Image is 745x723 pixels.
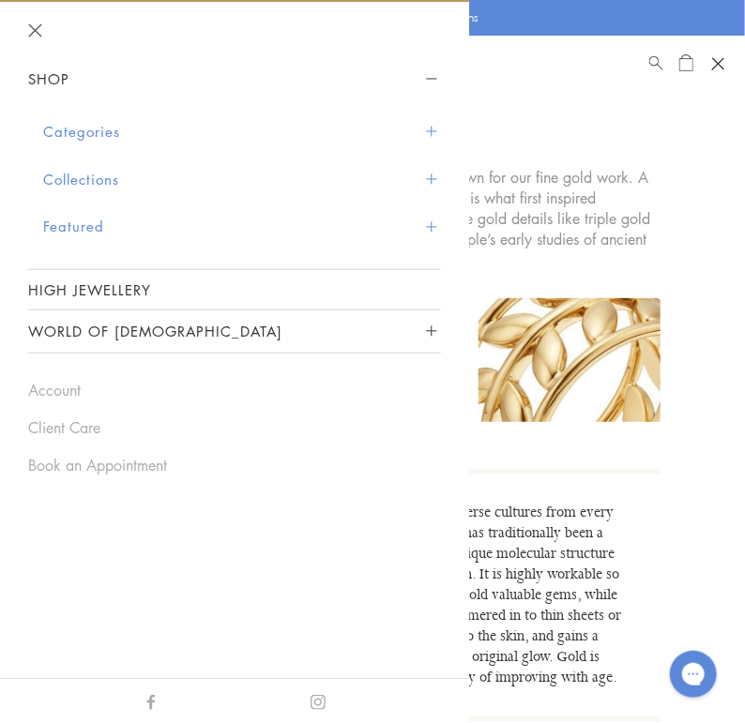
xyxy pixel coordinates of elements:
a: Facebook [144,690,159,711]
a: Open Shopping Bag [679,53,693,75]
img: our-gold3_900x.png [479,298,661,422]
button: Close navigation [28,23,42,38]
a: Book an Appointment [28,455,441,475]
nav: Sidebar navigation [28,58,441,354]
button: Collections [43,156,441,203]
button: Shop [28,58,441,100]
a: Instagram [311,690,326,711]
a: Search [649,53,663,75]
iframe: Gorgias live chat messenger [661,644,726,704]
button: Open navigation [704,50,732,78]
a: High Jewellery [28,270,441,309]
a: Account [28,380,441,400]
button: Categories [43,108,441,156]
button: Featured [43,203,441,250]
a: Client Care [28,417,441,438]
button: World of [DEMOGRAPHIC_DATA] [28,310,441,353]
